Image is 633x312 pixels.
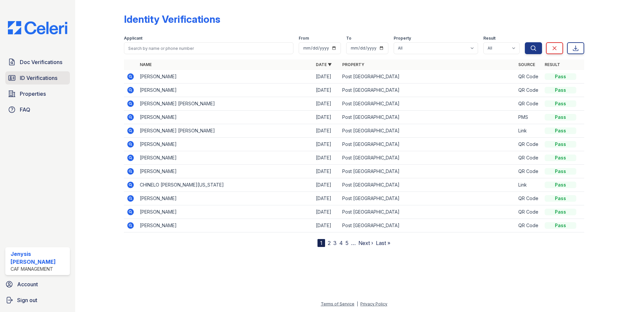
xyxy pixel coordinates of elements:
[137,219,313,232] td: [PERSON_NAME]
[516,138,542,151] td: QR Code
[137,124,313,138] td: [PERSON_NAME] [PERSON_NAME]
[313,178,340,192] td: [DATE]
[137,192,313,205] td: [PERSON_NAME]
[545,87,576,93] div: Pass
[299,36,309,41] label: From
[340,165,516,178] td: Post [GEOGRAPHIC_DATA]
[516,219,542,232] td: QR Code
[124,36,142,41] label: Applicant
[317,239,325,247] div: 1
[20,90,46,98] span: Properties
[340,70,516,84] td: Post [GEOGRAPHIC_DATA]
[483,36,496,41] label: Result
[313,124,340,138] td: [DATE]
[5,55,70,69] a: Doc Verifications
[545,62,560,67] a: Result
[545,222,576,229] div: Pass
[545,209,576,215] div: Pass
[516,124,542,138] td: Link
[516,192,542,205] td: QR Code
[321,301,354,306] a: Terms of Service
[137,84,313,97] td: [PERSON_NAME]
[20,58,62,66] span: Doc Verifications
[340,138,516,151] td: Post [GEOGRAPHIC_DATA]
[17,280,38,288] span: Account
[516,151,542,165] td: QR Code
[342,62,364,67] a: Property
[376,240,390,246] a: Last »
[137,178,313,192] td: CHINELO [PERSON_NAME][US_STATE]
[313,151,340,165] td: [DATE]
[340,219,516,232] td: Post [GEOGRAPHIC_DATA]
[333,240,337,246] a: 3
[124,13,220,25] div: Identity Verifications
[545,114,576,121] div: Pass
[313,70,340,84] td: [DATE]
[5,71,70,85] a: ID Verifications
[545,141,576,148] div: Pass
[340,124,516,138] td: Post [GEOGRAPHIC_DATA]
[124,42,293,54] input: Search by name or phone number
[518,62,535,67] a: Source
[313,219,340,232] td: [DATE]
[137,165,313,178] td: [PERSON_NAME]
[340,111,516,124] td: Post [GEOGRAPHIC_DATA]
[340,97,516,111] td: Post [GEOGRAPHIC_DATA]
[545,195,576,202] div: Pass
[340,151,516,165] td: Post [GEOGRAPHIC_DATA]
[313,165,340,178] td: [DATE]
[313,97,340,111] td: [DATE]
[360,301,387,306] a: Privacy Policy
[137,138,313,151] td: [PERSON_NAME]
[516,165,542,178] td: QR Code
[351,239,356,247] span: …
[358,240,373,246] a: Next ›
[545,155,576,161] div: Pass
[3,21,73,34] img: CE_Logo_Blue-a8612792a0a2168367f1c8372b55b34899dd931a85d93a1a3d3e32e68fde9ad4.png
[140,62,152,67] a: Name
[5,87,70,100] a: Properties
[340,205,516,219] td: Post [GEOGRAPHIC_DATA]
[545,100,576,107] div: Pass
[516,111,542,124] td: PMS
[328,240,331,246] a: 2
[545,73,576,80] div: Pass
[11,266,67,272] div: CAF Management
[313,192,340,205] td: [DATE]
[340,178,516,192] td: Post [GEOGRAPHIC_DATA]
[20,74,57,82] span: ID Verifications
[516,205,542,219] td: QR Code
[313,205,340,219] td: [DATE]
[316,62,332,67] a: Date ▼
[340,192,516,205] td: Post [GEOGRAPHIC_DATA]
[313,138,340,151] td: [DATE]
[394,36,411,41] label: Property
[516,70,542,84] td: QR Code
[313,111,340,124] td: [DATE]
[137,151,313,165] td: [PERSON_NAME]
[3,294,73,307] a: Sign out
[339,240,343,246] a: 4
[5,103,70,116] a: FAQ
[357,301,358,306] div: |
[545,168,576,175] div: Pass
[137,97,313,111] td: [PERSON_NAME] [PERSON_NAME]
[137,111,313,124] td: [PERSON_NAME]
[346,240,348,246] a: 5
[313,84,340,97] td: [DATE]
[516,178,542,192] td: Link
[137,70,313,84] td: [PERSON_NAME]
[516,97,542,111] td: QR Code
[545,127,576,134] div: Pass
[137,205,313,219] td: [PERSON_NAME]
[346,36,351,41] label: To
[17,296,37,304] span: Sign out
[516,84,542,97] td: QR Code
[11,250,67,266] div: Jenysis [PERSON_NAME]
[3,278,73,291] a: Account
[340,84,516,97] td: Post [GEOGRAPHIC_DATA]
[20,106,30,114] span: FAQ
[545,182,576,188] div: Pass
